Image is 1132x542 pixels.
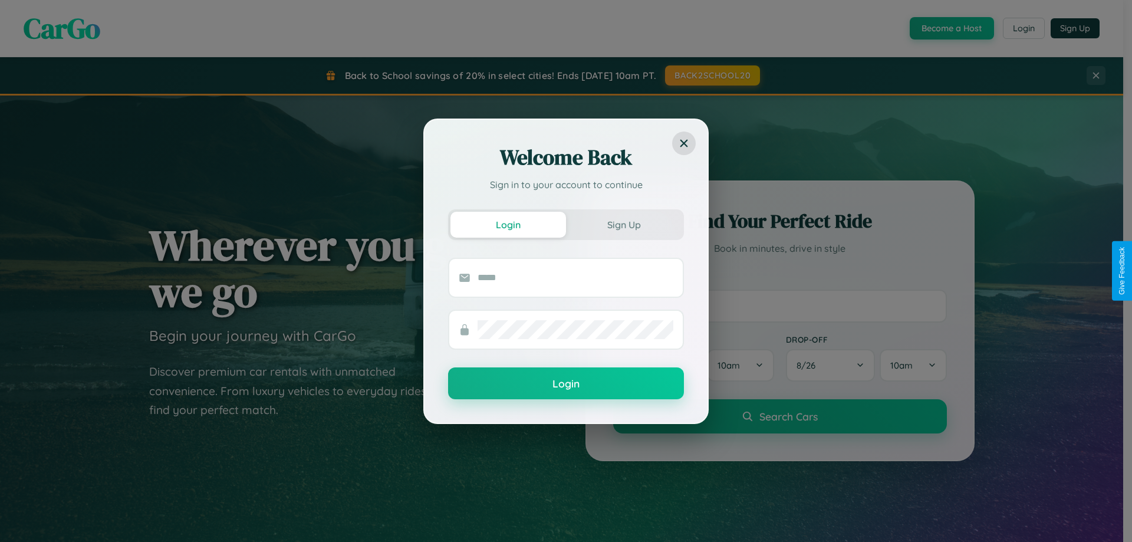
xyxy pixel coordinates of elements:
[448,143,684,172] h2: Welcome Back
[450,212,566,238] button: Login
[448,178,684,192] p: Sign in to your account to continue
[1118,247,1126,295] div: Give Feedback
[448,367,684,399] button: Login
[566,212,682,238] button: Sign Up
